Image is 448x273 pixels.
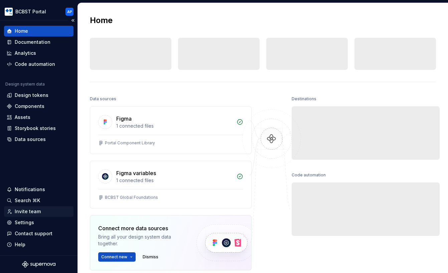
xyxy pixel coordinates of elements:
[4,90,73,101] a: Design tokens
[101,254,127,260] span: Connect new
[22,261,55,268] svg: Supernova Logo
[15,39,50,45] div: Documentation
[15,103,44,110] div: Components
[4,228,73,239] button: Contact support
[4,59,73,70] a: Code automation
[90,15,113,26] h2: Home
[4,206,73,217] a: Invite team
[116,169,156,177] div: Figma variables
[4,217,73,228] a: Settings
[15,186,45,193] div: Notifications
[143,254,158,260] span: Dismiss
[98,224,185,232] div: Connect more data sources
[15,230,52,237] div: Contact support
[90,94,116,104] div: Data sources
[15,208,41,215] div: Invite team
[4,112,73,123] a: Assets
[4,239,73,250] button: Help
[15,114,30,121] div: Assets
[4,26,73,36] a: Home
[15,219,34,226] div: Settings
[67,9,72,14] div: AP
[116,177,233,184] div: 1 connected files
[15,50,36,56] div: Analytics
[98,252,136,262] button: Connect new
[15,92,48,99] div: Design tokens
[90,161,252,209] a: Figma variables1 connected filesBCBST Global Foundations
[5,8,13,16] img: b44e7a6b-69a5-43df-ae42-963d7259159b.png
[15,28,28,34] div: Home
[105,195,158,200] div: BCBST Global Foundations
[15,8,46,15] div: BCBST Portal
[4,101,73,112] a: Components
[4,37,73,47] a: Documentation
[5,82,45,87] div: Design system data
[4,48,73,58] a: Analytics
[140,252,161,262] button: Dismiss
[4,195,73,206] button: Search ⌘K
[116,115,132,123] div: Figma
[105,140,155,146] div: Portal Component Library
[292,170,326,180] div: Code automation
[292,94,316,104] div: Destinations
[15,61,55,67] div: Code automation
[15,241,25,248] div: Help
[1,4,76,19] button: BCBST PortalAP
[4,123,73,134] a: Storybook stories
[4,184,73,195] button: Notifications
[116,123,233,129] div: 1 connected files
[15,125,56,132] div: Storybook stories
[4,134,73,145] a: Data sources
[90,106,252,154] a: Figma1 connected filesPortal Component Library
[98,234,185,247] div: Bring all your design system data together.
[15,197,40,204] div: Search ⌘K
[68,16,78,25] button: Collapse sidebar
[15,136,46,143] div: Data sources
